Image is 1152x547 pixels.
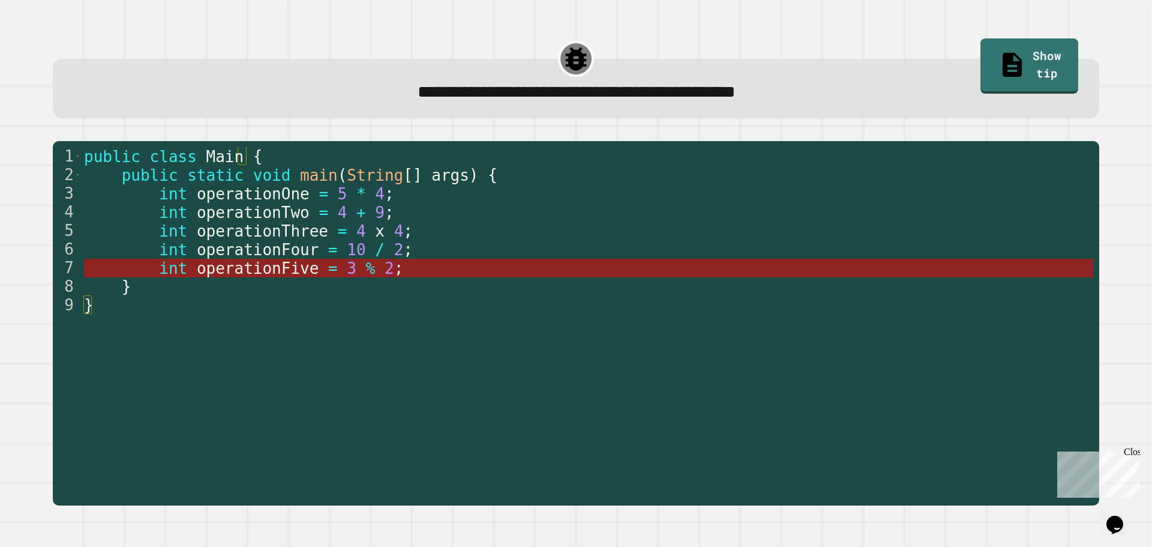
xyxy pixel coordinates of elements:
[319,204,328,222] span: =
[206,148,244,166] span: Main
[187,166,244,184] span: static
[300,166,338,184] span: main
[347,166,403,184] span: String
[159,259,187,277] span: int
[53,147,82,166] div: 1
[431,166,469,184] span: args
[375,204,385,222] span: 9
[159,241,187,259] span: int
[347,259,356,277] span: 3
[196,204,309,222] span: operationTwo
[394,222,403,240] span: 4
[328,241,338,259] span: =
[385,259,394,277] span: 2
[53,259,82,277] div: 7
[347,241,365,259] span: 10
[1052,447,1140,498] iframe: chat widget
[53,166,82,184] div: 2
[53,222,82,240] div: 5
[253,166,290,184] span: void
[196,222,328,240] span: operationThree
[328,259,338,277] span: =
[149,148,196,166] span: class
[196,241,319,259] span: operationFour
[53,184,82,203] div: 3
[375,222,385,240] span: x
[196,185,309,203] span: operationOne
[53,203,82,222] div: 4
[980,38,1078,94] a: Show tip
[53,296,82,315] div: 9
[159,185,187,203] span: int
[121,166,178,184] span: public
[1102,499,1140,535] iframe: chat widget
[159,222,187,240] span: int
[375,185,385,203] span: 4
[159,204,187,222] span: int
[375,241,385,259] span: /
[74,147,81,166] span: Toggle code folding, rows 1 through 9
[365,259,375,277] span: %
[337,204,347,222] span: 4
[74,166,81,184] span: Toggle code folding, rows 2 through 8
[319,185,328,203] span: =
[53,277,82,296] div: 8
[337,185,347,203] span: 5
[394,241,403,259] span: 2
[337,222,347,240] span: =
[196,259,319,277] span: operationFive
[5,5,83,76] div: Chat with us now!Close
[356,204,366,222] span: +
[84,148,140,166] span: public
[356,222,366,240] span: 4
[53,240,82,259] div: 6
